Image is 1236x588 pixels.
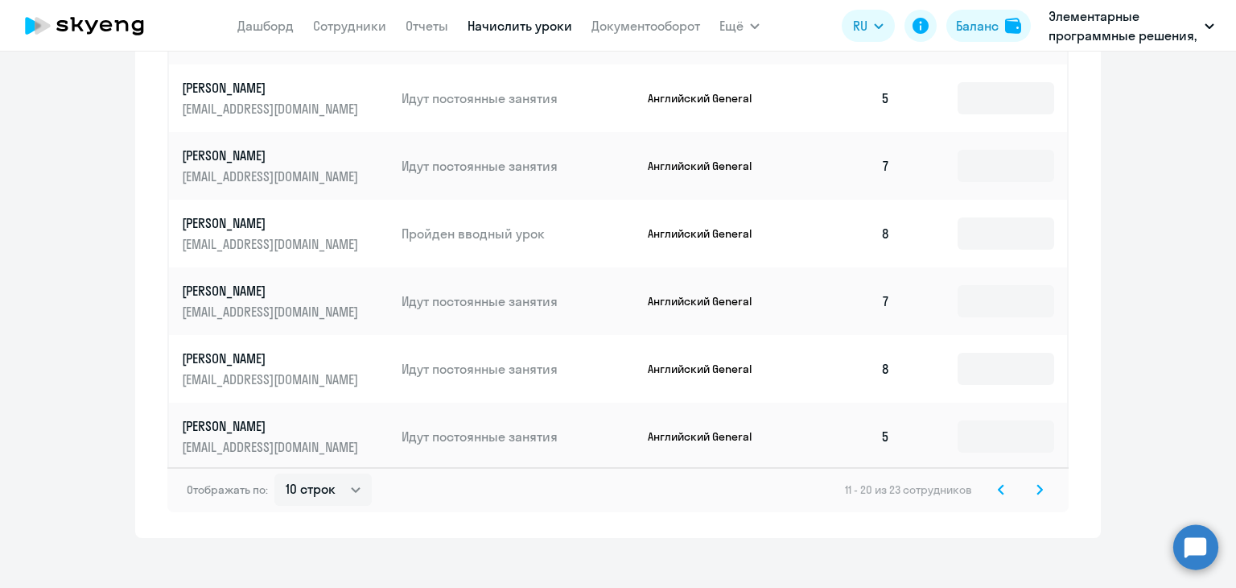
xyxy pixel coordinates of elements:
[406,18,448,34] a: Отчеты
[648,294,768,308] p: Английский General
[237,18,294,34] a: Дашборд
[719,16,744,35] span: Ещё
[790,403,903,470] td: 5
[790,200,903,267] td: 8
[402,89,635,107] p: Идут постоянные занятия
[402,292,635,310] p: Идут постоянные занятия
[313,18,386,34] a: Сотрудники
[648,91,768,106] p: Английский General
[182,417,362,435] p: [PERSON_NAME]
[182,147,389,185] a: [PERSON_NAME][EMAIL_ADDRESS][DOMAIN_NAME]
[790,335,903,403] td: 8
[182,235,362,253] p: [EMAIL_ADDRESS][DOMAIN_NAME]
[182,79,389,118] a: [PERSON_NAME][EMAIL_ADDRESS][DOMAIN_NAME]
[402,157,635,175] p: Идут постоянные занятия
[1040,6,1222,45] button: Элементарные программные решения, ЭЛЕМЕНТАРНЫЕ ПРОГРАММНЫЕ РЕШЕНИЯ, ООО
[956,16,999,35] div: Баланс
[853,16,867,35] span: RU
[182,214,362,232] p: [PERSON_NAME]
[182,100,362,118] p: [EMAIL_ADDRESS][DOMAIN_NAME]
[648,226,768,241] p: Английский General
[790,267,903,335] td: 7
[182,214,389,253] a: [PERSON_NAME][EMAIL_ADDRESS][DOMAIN_NAME]
[182,79,362,97] p: [PERSON_NAME]
[182,350,362,367] p: [PERSON_NAME]
[790,64,903,132] td: 5
[946,10,1031,42] button: Балансbalance
[790,132,903,200] td: 7
[182,371,362,388] p: [EMAIL_ADDRESS][DOMAIN_NAME]
[648,429,768,444] p: Английский General
[719,10,760,42] button: Ещё
[182,350,389,388] a: [PERSON_NAME][EMAIL_ADDRESS][DOMAIN_NAME]
[842,10,895,42] button: RU
[402,225,635,242] p: Пройден вводный урок
[591,18,700,34] a: Документооборот
[182,417,389,456] a: [PERSON_NAME][EMAIL_ADDRESS][DOMAIN_NAME]
[402,428,635,445] p: Идут постоянные занятия
[648,362,768,376] p: Английский General
[182,303,362,321] p: [EMAIL_ADDRESS][DOMAIN_NAME]
[182,168,362,185] p: [EMAIL_ADDRESS][DOMAIN_NAME]
[1049,6,1198,45] p: Элементарные программные решения, ЭЛЕМЕНТАРНЫЕ ПРОГРАММНЫЕ РЕШЕНИЯ, ООО
[845,482,972,497] span: 11 - 20 из 23 сотрудников
[182,438,362,456] p: [EMAIL_ADDRESS][DOMAIN_NAME]
[648,159,768,173] p: Английский General
[187,482,268,497] span: Отображать по:
[182,282,362,300] p: [PERSON_NAME]
[468,18,572,34] a: Начислить уроки
[402,360,635,378] p: Идут постоянные занятия
[182,282,389,321] a: [PERSON_NAME][EMAIL_ADDRESS][DOMAIN_NAME]
[1005,18,1021,34] img: balance
[182,147,362,164] p: [PERSON_NAME]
